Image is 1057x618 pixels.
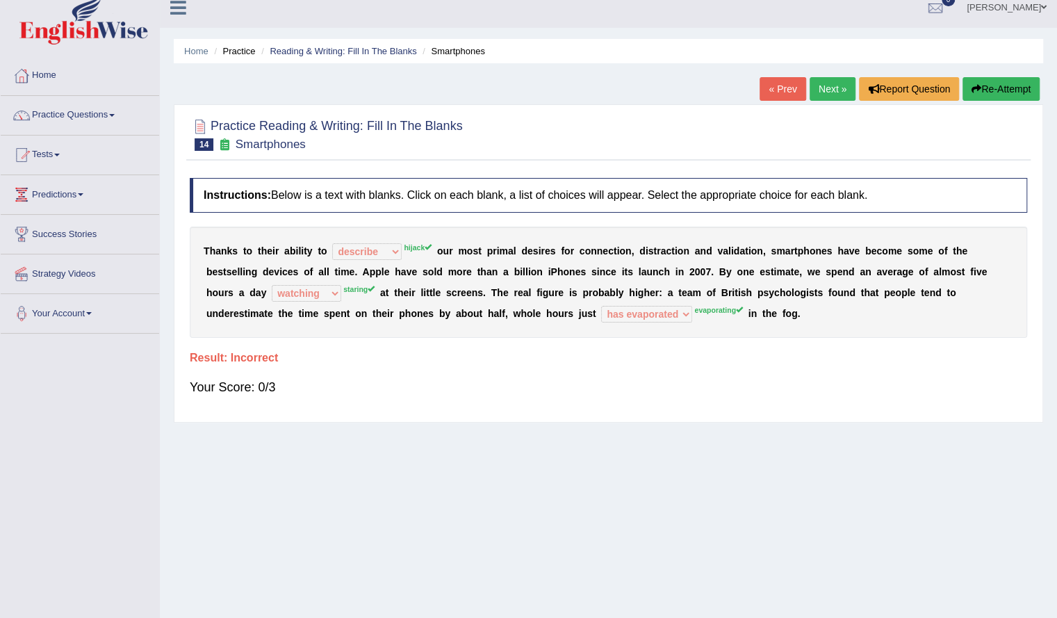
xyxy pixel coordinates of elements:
b: o [321,245,327,257]
b: i [301,245,304,257]
b: s [628,266,633,277]
b: . [711,266,714,277]
b: i [338,266,341,277]
b: o [882,245,888,257]
b: g [902,266,908,277]
b: l [324,266,327,277]
b: t [223,266,227,277]
b: o [751,245,757,257]
b: u [218,287,224,298]
b: c [580,245,585,257]
b: i [279,266,282,277]
b: i [731,245,734,257]
b: n [492,266,498,277]
b: t [671,245,675,257]
b: n [536,266,543,277]
b: P [550,266,557,277]
b: a [860,266,865,277]
b: o [678,245,684,257]
b: t [334,266,338,277]
b: e [854,245,860,257]
b: t [394,287,398,298]
b: s [232,245,238,257]
b: e [760,266,765,277]
b: o [437,245,443,257]
b: u [443,245,449,257]
b: , [799,266,802,277]
b: a [739,245,745,257]
b: e [962,245,967,257]
span: 14 [195,138,213,151]
b: m [499,245,507,257]
b: r [657,245,660,257]
b: h [664,266,670,277]
b: e [611,266,616,277]
b: c [608,245,614,257]
b: h [395,266,401,277]
b: e [466,266,472,277]
b: c [605,266,611,277]
b: s [533,245,539,257]
b: i [621,266,624,277]
b: e [267,245,272,257]
b: n [221,245,227,257]
b: o [938,245,944,257]
b: T [491,287,498,298]
b: e [384,266,390,277]
b: b [865,245,871,257]
b: m [776,266,785,277]
b: r [893,266,896,277]
b: t [614,245,617,257]
small: Exam occurring question [217,138,231,152]
b: h [261,245,268,257]
a: Home [1,56,159,91]
b: e [461,287,466,298]
b: n [683,245,689,257]
b: 0 [700,266,705,277]
b: l [432,287,435,298]
a: Your Account [1,294,159,329]
b: e [435,287,441,298]
b: v [717,245,723,257]
b: e [575,266,580,277]
b: i [272,245,275,257]
b: e [518,287,523,298]
b: e [350,266,355,277]
b: s [227,266,232,277]
b: i [295,245,298,257]
b: l [728,245,731,257]
b: i [409,287,411,298]
b: s [648,245,654,257]
b: h [497,287,503,298]
b: m [448,266,457,277]
b: d [734,245,740,257]
b: c [282,266,288,277]
b: h [210,245,216,257]
b: e [887,266,893,277]
b: p [370,266,376,277]
b: t [478,245,482,257]
b: p [798,245,804,257]
b: s [473,245,478,257]
b: d [639,245,646,257]
b: m [776,245,785,257]
b: e [268,266,274,277]
b: e [821,245,827,257]
b: f [310,266,313,277]
b: t [745,245,748,257]
b: 7 [705,266,711,277]
b: n [842,266,849,277]
b: s [765,266,771,277]
b: v [407,266,412,277]
b: s [228,287,233,298]
b: e [814,266,820,277]
b: 0 [695,266,700,277]
b: s [477,287,483,298]
b: n [591,245,597,257]
b: d [521,245,527,257]
b: a [723,245,728,257]
b: v [274,266,279,277]
b: o [912,245,919,257]
b: k [227,245,232,257]
b: T [204,245,210,257]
